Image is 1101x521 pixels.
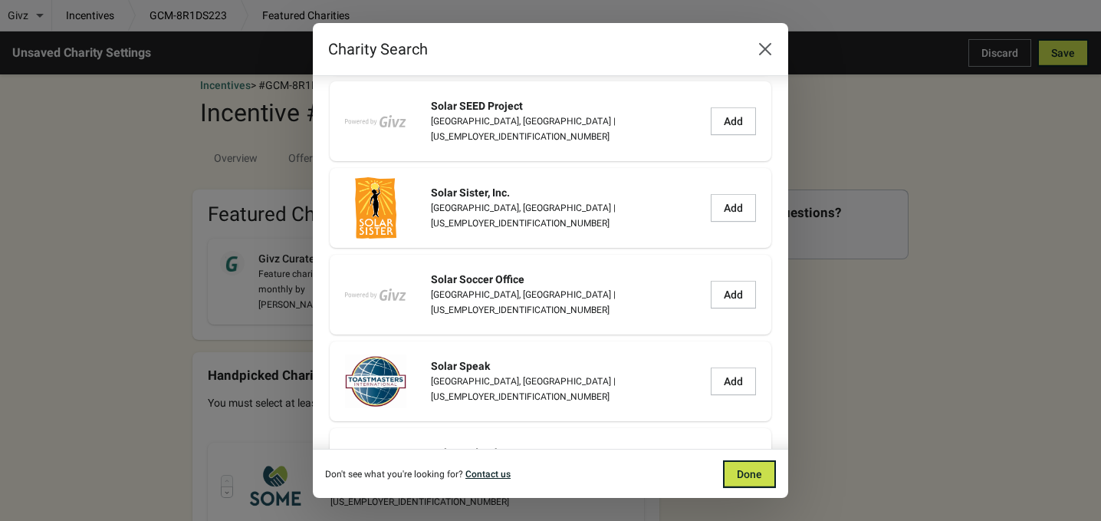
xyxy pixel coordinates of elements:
[724,289,743,301] span: Add
[345,91,406,152] img: default.svg
[325,467,711,482] div: Don't see what you're looking for?
[724,115,743,127] span: Add
[431,98,702,114] div: Solar SEED Project
[431,445,702,460] div: Solar Under the Sun
[751,35,779,63] button: Close
[711,107,756,135] button: Add
[723,460,776,488] button: Done
[431,358,702,374] div: Solar Speak
[465,469,511,480] a: Contact us
[431,287,702,318] div: [GEOGRAPHIC_DATA], [GEOGRAPHIC_DATA] | [US_EMPLOYER_IDENTIFICATION_NUMBER]
[345,177,406,239] img: file.PNG
[711,368,756,395] button: Add
[431,272,702,287] div: Solar Soccer Office
[724,375,743,387] span: Add
[431,200,702,231] div: [GEOGRAPHIC_DATA], [GEOGRAPHIC_DATA] | [US_EMPLOYER_IDENTIFICATION_NUMBER]
[345,264,406,325] img: default.svg
[737,468,762,480] span: Done
[345,437,406,499] img: default.svg
[431,374,702,404] div: [GEOGRAPHIC_DATA], [GEOGRAPHIC_DATA] | [US_EMPLOYER_IDENTIFICATION_NUMBER]
[431,114,702,144] div: [GEOGRAPHIC_DATA], [GEOGRAPHIC_DATA] | [US_EMPLOYER_IDENTIFICATION_NUMBER]
[431,185,702,200] div: Solar Sister, Inc.
[328,38,736,60] h2: Charity Search
[711,194,756,222] button: Add
[724,202,743,214] span: Add
[711,281,756,308] button: Add
[345,351,406,412] img: image_12.JPG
